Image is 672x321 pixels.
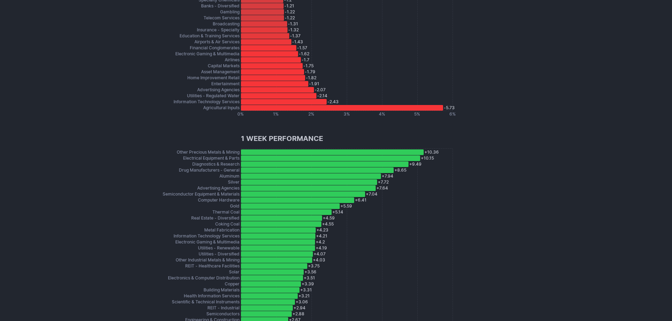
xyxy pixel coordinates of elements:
[191,161,241,168] div: Diagnostics & Research
[304,275,307,280] span: +
[427,149,439,155] span: 10.36
[344,111,351,118] div: 3 %
[219,8,241,16] div: Gambling
[409,161,412,167] span: +
[205,310,241,317] div: Semiconductors
[304,269,307,274] span: +
[314,251,316,257] span: +
[397,167,406,173] span: 8.65
[241,134,467,143] h1: 1 Week Performance
[316,251,326,257] span: 4.07
[311,263,320,268] span: 3.75
[327,99,339,104] span: -2.43
[229,203,241,210] div: Gold
[315,87,326,92] span: -2.07
[376,185,379,191] span: +
[332,209,335,215] span: +
[197,251,241,258] div: Utilities - Diversified
[424,149,427,155] span: +
[206,304,241,311] div: REIT - Industrial
[186,92,241,99] div: Utilities - Regulated Water
[299,51,309,56] span: -1.62
[308,263,311,268] span: +
[297,45,307,50] span: -1.57
[325,221,334,227] span: 4.55
[211,20,241,27] div: Broadcasting
[178,32,241,39] div: Education & Training Services
[366,191,369,197] span: +
[223,280,241,288] div: Copper
[223,56,241,63] div: Airlines
[305,69,315,74] span: -1.79
[303,63,314,68] span: -1.75
[358,197,367,203] span: 6.41
[175,149,241,156] div: Other Precious Metals & Mining
[302,57,309,62] span: -1.7
[414,111,421,118] div: 5 %
[317,93,327,98] span: -2.14
[228,268,241,276] div: Solar
[369,191,377,197] span: 7.04
[378,179,381,185] span: +
[308,111,315,118] div: 2 %
[421,155,424,161] span: +
[202,104,241,111] div: Agricultural Inputs
[177,167,241,174] div: Drug Manufacturers - General
[316,227,319,233] span: +
[284,3,294,8] span: -1.21
[202,286,241,294] div: Building Materials
[385,173,393,179] span: 7.94
[293,305,296,310] span: +
[412,161,422,167] span: 9.49
[288,27,299,32] span: -1.32
[300,287,303,292] span: +
[226,179,241,186] div: Silver
[381,179,389,185] span: 7.72
[167,274,241,282] div: Electronics & Computer Distribution
[298,293,301,298] span: +
[309,81,319,86] span: -1.91
[322,221,325,227] span: +
[296,305,305,310] span: 2.94
[316,239,319,245] span: +
[211,209,241,216] div: Thermal Coal
[319,233,327,239] span: 4.21
[292,39,303,44] span: -1.43
[355,197,358,203] span: +
[379,185,388,191] span: 7.64
[196,185,241,192] div: Advertising Agencies
[186,74,241,81] div: Home Improvement Retail
[218,173,241,180] div: Aluminum
[296,299,298,304] span: +
[295,311,304,316] span: 2.88
[182,155,241,162] div: Electrical Equipment & Parts
[161,191,241,198] div: Semiconductor Equipment & Materials
[174,239,241,246] div: Electronic Gaming & Multimedia
[203,227,241,234] div: Metal Fabrication
[316,233,319,239] span: +
[190,215,241,222] div: Real Estate - Diversified
[301,293,310,298] span: 3.21
[170,298,241,305] div: Scientific & Technical Instruments
[444,105,455,110] span: -5.73
[200,68,241,75] div: Asset Management
[304,281,314,286] span: 3.39
[195,26,241,33] div: Insurance - Specialty
[172,98,241,105] div: Information Technology Services
[200,2,241,10] div: Banks - Diversified
[316,257,325,263] span: 4.03
[424,155,434,161] span: 10.15
[182,292,241,300] div: Health Information Services
[210,80,241,87] div: Entertainment
[184,263,241,270] div: REIT - Healthcare Facilities
[285,9,295,14] span: -1.22
[285,15,295,20] span: -1.22
[237,111,244,118] div: 0 %
[306,75,316,80] span: -1.82
[174,50,241,57] div: Electronic Gaming & Multimedia
[340,203,343,209] span: +
[196,197,241,204] div: Computer Hardware
[193,38,241,45] div: Airports & Air Services
[335,209,343,215] span: 5.14
[288,21,298,26] span: -1.31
